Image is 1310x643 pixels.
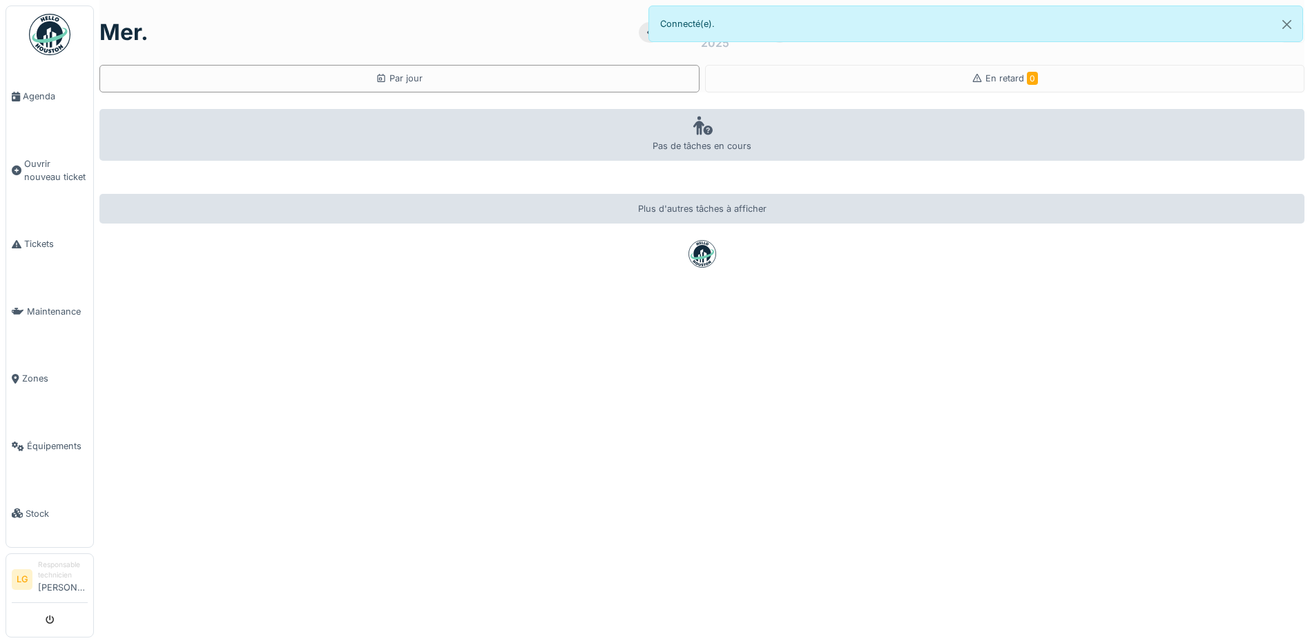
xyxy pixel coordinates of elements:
span: En retard [985,73,1038,83]
a: Tickets [6,210,93,278]
h1: mer. [99,19,148,46]
div: Connecté(e). [648,6,1304,42]
a: Zones [6,345,93,413]
img: badge-BVDL4wpA.svg [688,240,716,268]
a: LG Responsable technicien[PERSON_NAME] [12,560,88,603]
span: Tickets [24,237,88,250]
span: 0 [1027,72,1038,85]
div: Pas de tâches en cours [99,109,1304,161]
a: Agenda [6,63,93,130]
div: Plus d'autres tâches à afficher [99,194,1304,224]
img: Badge_color-CXgf-gQk.svg [29,14,70,55]
div: 2025 [701,34,729,51]
button: Close [1271,6,1302,43]
a: Maintenance [6,278,93,346]
span: Zones [22,372,88,385]
span: Maintenance [27,305,88,318]
a: Équipements [6,413,93,480]
span: Équipements [27,439,88,453]
span: Agenda [23,90,88,103]
li: LG [12,569,32,590]
span: Ouvrir nouveau ticket [24,157,88,184]
span: Stock [26,507,88,520]
div: Par jour [376,72,423,85]
li: [PERSON_NAME] [38,560,88,600]
div: Responsable technicien [38,560,88,581]
a: Stock [6,479,93,547]
a: Ouvrir nouveau ticket [6,130,93,211]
